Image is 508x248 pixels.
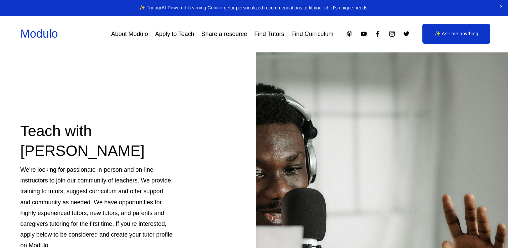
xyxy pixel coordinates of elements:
a: AI-Powered Learning Concierge [161,5,229,10]
a: Apply to Teach [155,28,194,40]
a: Modulo [20,27,58,40]
a: Find Curriculum [291,28,334,40]
a: Facebook [374,30,381,37]
a: Find Tutors [254,28,284,40]
a: Apple Podcasts [346,30,353,37]
h2: Teach with [PERSON_NAME] [20,121,174,161]
a: Twitter [403,30,410,37]
a: Instagram [388,30,396,37]
a: Share a resource [201,28,247,40]
a: About Modulo [111,28,148,40]
a: ✨ Ask me anything [422,24,490,44]
a: YouTube [360,30,367,37]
